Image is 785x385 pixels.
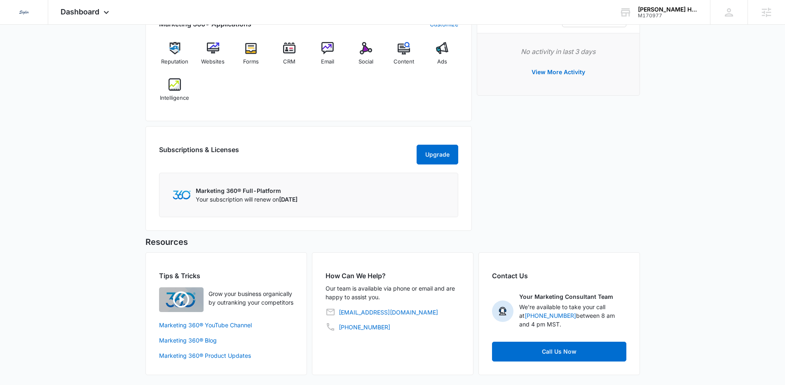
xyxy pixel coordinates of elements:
h2: Contact Us [492,271,626,281]
p: Marketing 360® Full-Platform [196,186,298,195]
span: Social [359,58,373,66]
a: Call Us Now [492,342,626,362]
p: Grow your business organically by outranking your competitors [209,289,293,307]
h2: Tips & Tricks [159,271,293,281]
a: Marketing 360® Product Updates [159,351,293,360]
a: [PHONE_NUMBER] [525,312,576,319]
img: Marketing 360 Logo [173,190,191,199]
a: Marketing 360® YouTube Channel [159,321,293,329]
a: [EMAIL_ADDRESS][DOMAIN_NAME] [339,308,438,317]
a: Ads [426,42,458,72]
span: Dashboard [61,7,99,16]
span: Intelligence [160,94,189,102]
p: Your Marketing Consultant Team [519,292,613,301]
a: Social [350,42,382,72]
button: Upgrade [417,145,458,164]
div: account id [638,13,698,19]
a: Content [388,42,420,72]
span: Content [394,58,414,66]
span: [DATE] [279,196,298,203]
span: Websites [201,58,225,66]
span: Email [321,58,334,66]
a: Intelligence [159,78,191,108]
a: Websites [197,42,229,72]
h5: Resources [145,236,640,248]
span: Reputation [161,58,188,66]
span: Ads [437,58,447,66]
button: View More Activity [523,62,593,82]
a: Email [312,42,344,72]
a: CRM [274,42,305,72]
img: Your Marketing Consultant Team [492,300,513,322]
p: We're available to take your call at between 8 am and 4 pm MST. [519,303,626,329]
h2: How Can We Help? [326,271,460,281]
a: [PHONE_NUMBER] [339,323,390,331]
span: CRM [283,58,295,66]
h2: Subscriptions & Licenses [159,145,239,161]
div: account name [638,6,698,13]
a: Marketing 360® Blog [159,336,293,345]
p: Your subscription will renew on [196,195,298,204]
a: Forms [235,42,267,72]
a: Reputation [159,42,191,72]
img: Sigler Corporate [16,5,31,20]
img: Quick Overview Video [159,287,204,312]
span: Forms [243,58,259,66]
p: No activity in last 3 days [490,47,626,56]
p: Our team is available via phone or email and are happy to assist you. [326,284,460,301]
